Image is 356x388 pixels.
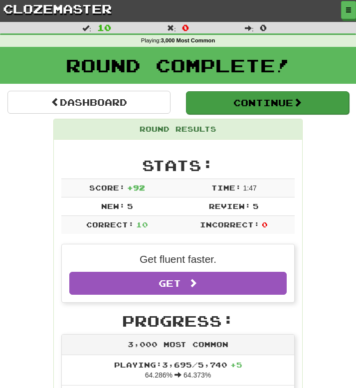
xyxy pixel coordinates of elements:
[167,24,176,31] span: :
[62,335,294,355] div: 3,000 Most Common
[54,119,302,140] div: Round Results
[61,157,295,174] h2: Stats:
[114,361,242,369] span: Playing: 3,695 / 5,740
[182,22,189,32] span: 0
[253,202,259,210] span: 5
[245,24,254,31] span: :
[82,24,91,31] span: :
[62,355,294,386] li: 64.286% 64.373%
[260,22,267,32] span: 0
[69,272,287,295] a: Get
[243,184,257,192] span: 1 : 47
[161,37,215,43] strong: 3,000 Most Common
[69,252,287,267] p: Get fluent faster.
[262,220,268,229] span: 0
[86,220,134,229] span: Correct:
[7,91,171,114] a: Dashboard
[186,91,349,114] button: Continue
[230,361,242,369] span: + 5
[89,184,125,192] span: Score:
[127,184,145,192] span: + 92
[136,220,148,229] span: 10
[200,220,260,229] span: Incorrect:
[127,202,133,210] span: 5
[101,202,125,210] span: New:
[97,22,111,32] span: 10
[209,202,251,210] span: Review:
[211,184,241,192] span: Time:
[3,55,353,75] h1: Round Complete!
[61,313,295,329] h2: Progress:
